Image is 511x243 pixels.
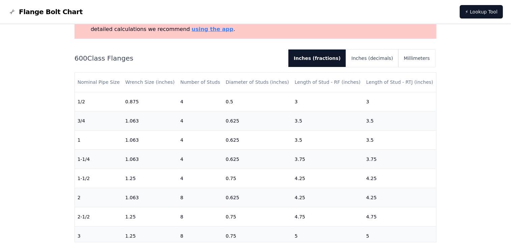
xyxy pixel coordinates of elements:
td: 4.25 [364,188,436,207]
td: 3.5 [292,130,364,149]
th: Wrench Size (inches) [122,73,177,92]
th: Number of Studs [177,73,223,92]
td: 1.25 [122,169,177,188]
td: 3.75 [292,149,364,169]
td: 1 [75,130,123,149]
td: 8 [177,188,223,207]
td: 3.5 [364,130,436,149]
td: 3.5 [292,111,364,130]
td: 4 [177,130,223,149]
td: 2 [75,188,123,207]
button: Millimeters [398,49,435,67]
td: 3.75 [364,149,436,169]
td: 0.75 [223,169,292,188]
td: 0.625 [223,149,292,169]
td: 4 [177,92,223,111]
span: Flange Bolt Chart [19,7,83,16]
h2: 600 Class Flanges [75,54,283,63]
th: Length of Stud - RTJ (inches) [364,73,436,92]
p: Bolt lengths are sourced from the ASME standard listed at bottom. Exact bolt lengths will vary ba... [91,17,434,33]
td: 4.25 [292,169,364,188]
td: 1-1/4 [75,149,123,169]
img: Flange Bolt Chart Logo [8,8,16,16]
td: 0.5 [223,92,292,111]
th: Length of Stud - RF (inches) [292,73,364,92]
td: 0.875 [122,92,177,111]
td: 0.75 [223,207,292,226]
a: ⚡ Lookup Tool [460,5,503,19]
td: 1-1/2 [75,169,123,188]
td: 1.063 [122,111,177,130]
a: using the app [192,26,233,32]
td: 4.75 [292,207,364,226]
td: 4.75 [364,207,436,226]
th: Diameter of Studs (inches) [223,73,292,92]
th: Nominal Pipe Size [75,73,123,92]
td: 1/2 [75,92,123,111]
td: 1.063 [122,130,177,149]
td: 4 [177,169,223,188]
td: 1.063 [122,188,177,207]
td: 3.5 [364,111,436,130]
td: 4.25 [292,188,364,207]
td: 4.25 [364,169,436,188]
td: 8 [177,207,223,226]
td: 2-1/2 [75,207,123,226]
td: 0.625 [223,111,292,130]
td: 0.625 [223,188,292,207]
td: 4 [177,149,223,169]
td: 1.25 [122,207,177,226]
td: 4 [177,111,223,130]
td: 0.625 [223,130,292,149]
td: 3/4 [75,111,123,130]
td: 1.063 [122,149,177,169]
td: 3 [292,92,364,111]
button: Inches (decimals) [346,49,398,67]
td: 3 [364,92,436,111]
a: Flange Bolt Chart LogoFlange Bolt Chart [8,7,83,16]
button: Inches (fractions) [288,49,346,67]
